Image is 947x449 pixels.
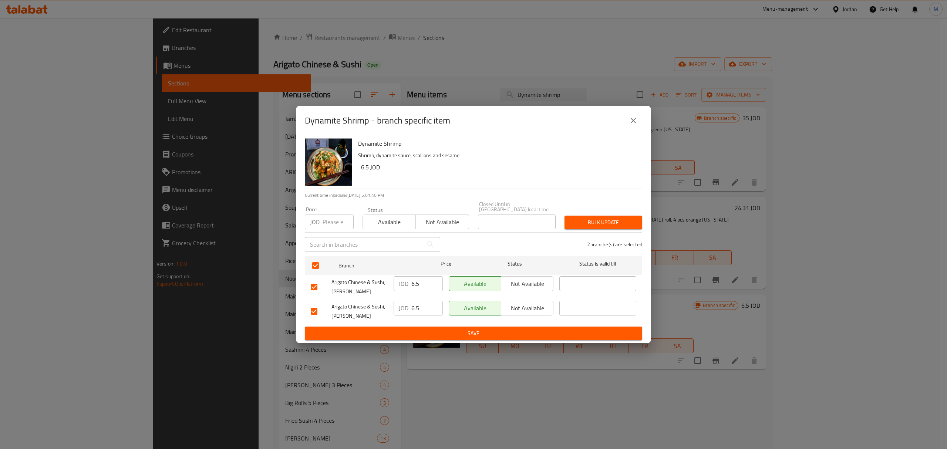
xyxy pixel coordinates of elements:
span: Status is valid till [559,259,636,269]
img: Dynamite Shrimp [305,138,352,186]
input: Please enter price [411,276,443,291]
button: Not available [415,215,469,229]
span: Branch [338,261,415,270]
h2: Dynamite Shrimp - branch specific item [305,115,450,126]
span: Available [366,217,413,227]
span: Price [421,259,471,269]
button: Available [449,301,501,315]
h6: Dynamite Shrimp [358,138,636,149]
p: JOD [310,217,320,226]
button: Save [305,327,642,340]
button: close [624,112,642,129]
p: Shrimp, dynamite sauce, scallions and sesame [358,151,636,160]
span: Available [452,303,498,314]
span: Arigato Chinese & Sushi, [PERSON_NAME] [331,302,388,321]
span: Save [311,329,636,338]
input: Search in branches [305,237,423,252]
button: Available [449,276,501,291]
button: Not available [501,301,553,315]
input: Please enter price [323,215,354,229]
button: Available [363,215,416,229]
button: Bulk update [565,216,642,229]
h6: 6.5 JOD [361,162,636,172]
input: Please enter price [411,301,443,315]
span: Not available [419,217,466,227]
p: JOD [399,304,408,313]
p: 2 branche(s) are selected [587,241,642,248]
span: Arigato Chinese & Sushi, [PERSON_NAME] [331,278,388,296]
button: Not available [501,276,553,291]
span: Not available [504,278,550,289]
span: Not available [504,303,550,314]
span: Bulk update [570,218,636,227]
p: JOD [399,279,408,288]
p: Current time in Jordan is [DATE] 5:01:40 PM [305,192,642,199]
span: Available [452,278,498,289]
span: Status [476,259,553,269]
